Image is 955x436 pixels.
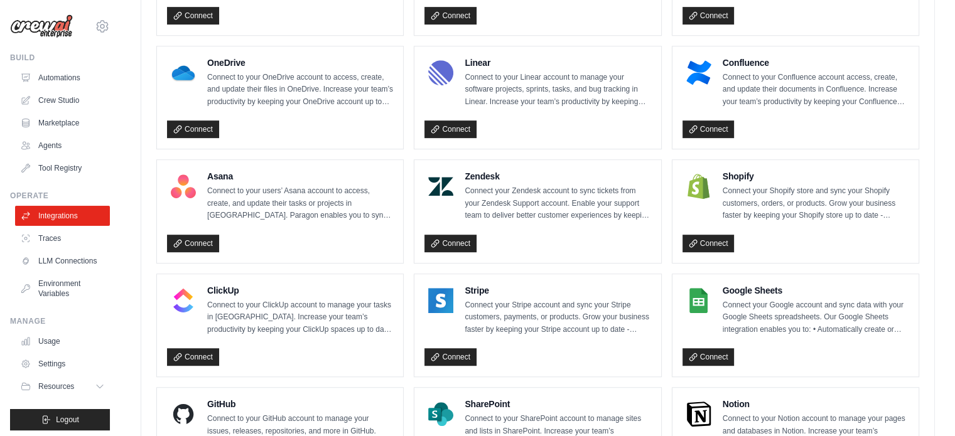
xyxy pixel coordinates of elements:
a: Connect [167,7,219,24]
a: Connect [424,348,477,366]
img: Confluence Logo [686,60,711,85]
a: Traces [15,228,110,248]
h4: SharePoint [465,398,650,410]
p: Connect your Zendesk account to sync tickets from your Zendesk Support account. Enable your suppo... [465,185,650,222]
img: Notion Logo [686,401,711,427]
h4: ClickUp [207,284,393,297]
img: Zendesk Logo [428,174,453,199]
p: Connect to your OneDrive account to access, create, and update their files in OneDrive. Increase ... [207,72,393,109]
img: GitHub Logo [171,401,196,427]
a: Connect [167,235,219,252]
a: Connect [424,235,477,252]
button: Resources [15,376,110,396]
a: Usage [15,331,110,351]
a: Environment Variables [15,274,110,304]
a: Connect [683,7,735,24]
h4: Zendesk [465,170,650,183]
img: SharePoint Logo [428,401,453,427]
p: Connect to your Linear account to manage your software projects, sprints, tasks, and bug tracking... [465,72,650,109]
div: Build [10,53,110,63]
p: Connect to your users’ Asana account to access, create, and update their tasks or projects in [GE... [207,185,393,222]
h4: Stripe [465,284,650,297]
a: Connect [167,348,219,366]
h4: Shopify [723,170,909,183]
img: Google Sheets Logo [686,288,711,313]
img: Linear Logo [428,60,453,85]
img: Stripe Logo [428,288,453,313]
h4: Google Sheets [723,284,909,297]
h4: OneDrive [207,56,393,69]
a: Automations [15,68,110,88]
p: Connect your Google account and sync data with your Google Sheets spreadsheets. Our Google Sheets... [723,299,909,336]
a: Connect [683,235,735,252]
a: Integrations [15,206,110,226]
div: Manage [10,316,110,326]
h4: GitHub [207,398,393,410]
img: ClickUp Logo [171,288,196,313]
p: Connect your Shopify store and sync your Shopify customers, orders, or products. Grow your busine... [723,185,909,222]
span: Resources [38,381,74,391]
a: Connect [683,348,735,366]
a: Connect [167,120,219,138]
a: Marketplace [15,113,110,133]
a: Crew Studio [15,90,110,110]
img: OneDrive Logo [171,60,196,85]
a: Agents [15,136,110,156]
a: Settings [15,354,110,374]
div: Operate [10,191,110,201]
a: Tool Registry [15,158,110,178]
img: Shopify Logo [686,174,711,199]
a: Connect [424,7,477,24]
h4: Confluence [723,56,909,69]
p: Connect your Stripe account and sync your Stripe customers, payments, or products. Grow your busi... [465,299,650,336]
span: Logout [56,415,79,425]
a: LLM Connections [15,251,110,271]
h4: Asana [207,170,393,183]
h4: Linear [465,56,650,69]
p: Connect to your Confluence account access, create, and update their documents in Confluence. Incr... [723,72,909,109]
button: Logout [10,409,110,430]
a: Connect [683,120,735,138]
img: Logo [10,14,73,38]
img: Asana Logo [171,174,196,199]
h4: Notion [723,398,909,410]
p: Connect to your ClickUp account to manage your tasks in [GEOGRAPHIC_DATA]. Increase your team’s p... [207,299,393,336]
a: Connect [424,120,477,138]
